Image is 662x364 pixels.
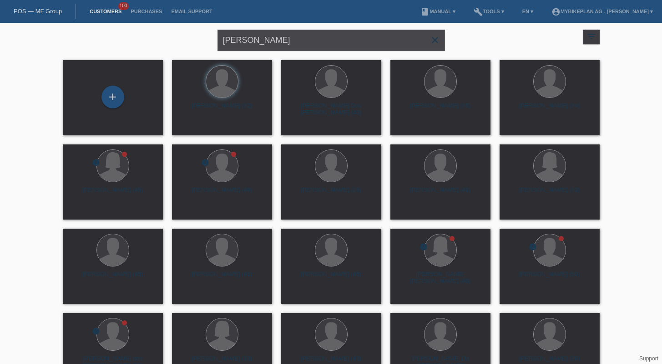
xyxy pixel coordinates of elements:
[92,159,100,168] div: unconfirmed, pending
[85,9,126,14] a: Customers
[179,186,265,201] div: [PERSON_NAME] (49)
[586,31,596,41] i: filter_list
[474,7,483,16] i: build
[507,186,592,201] div: [PERSON_NAME] (33)
[167,9,217,14] a: Email Support
[639,355,658,362] a: Support
[201,159,209,168] div: unconfirmed, pending
[469,9,509,14] a: buildTools ▾
[179,102,265,117] div: [PERSON_NAME] (32)
[507,102,592,117] div: [PERSON_NAME] (34)
[92,327,100,335] i: error
[529,243,537,251] i: error
[430,35,440,46] i: close
[547,9,657,14] a: account_circleMybikeplan AG - [PERSON_NAME] ▾
[551,7,561,16] i: account_circle
[416,9,460,14] a: bookManual ▾
[419,243,428,251] i: error
[217,30,445,51] input: Search...
[398,186,483,201] div: [PERSON_NAME] (41)
[92,159,100,167] i: error
[529,243,537,252] div: unconfirmed, pending
[288,102,374,117] div: [PERSON_NAME] Dos [PERSON_NAME] (43)
[288,186,374,201] div: [PERSON_NAME] (25)
[507,271,592,285] div: [PERSON_NAME] (50)
[419,243,428,252] div: unconfirmed, pending
[179,271,265,285] div: [PERSON_NAME] (41)
[14,8,62,15] a: POS — MF Group
[92,327,100,337] div: unconfirmed, pending
[288,271,374,285] div: [PERSON_NAME] (45)
[201,159,209,167] i: error
[398,102,483,117] div: [PERSON_NAME] (35)
[70,186,156,201] div: [PERSON_NAME] (45)
[126,9,167,14] a: Purchases
[518,9,538,14] a: EN ▾
[420,7,430,16] i: book
[70,271,156,285] div: [PERSON_NAME] (45)
[398,271,483,285] div: [PERSON_NAME] [PERSON_NAME] (40)
[102,89,124,105] div: Add customer
[118,2,129,10] span: 100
